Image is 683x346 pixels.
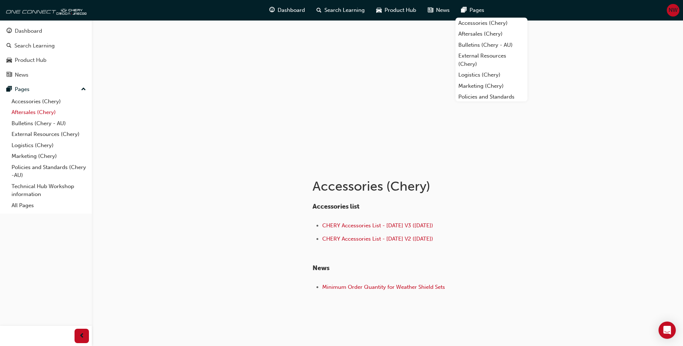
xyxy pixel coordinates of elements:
[6,72,12,78] span: news-icon
[322,284,445,290] a: Minimum Order Quantity for Weather Shield Sets
[455,69,527,81] a: Logistics (Chery)
[313,202,359,210] span: Accessories list
[9,162,89,181] a: Policies and Standards (Chery -AU)
[669,6,678,14] span: NW
[81,85,86,94] span: up-icon
[6,86,12,93] span: pages-icon
[455,3,490,18] a: pages-iconPages
[9,107,89,118] a: Aftersales (Chery)
[3,68,89,82] a: News
[455,91,527,110] a: Policies and Standards (Chery -AU)
[422,3,455,18] a: news-iconNews
[3,24,89,38] a: Dashboard
[455,50,527,69] a: External Resources (Chery)
[278,6,305,14] span: Dashboard
[14,42,55,50] div: Search Learning
[461,6,467,15] span: pages-icon
[313,264,329,272] span: News
[313,178,549,194] h1: Accessories (Chery)
[428,6,433,15] span: news-icon
[3,23,89,83] button: DashboardSearch LearningProduct HubNews
[6,43,12,49] span: search-icon
[455,40,527,51] a: Bulletins (Chery - AU)
[370,3,422,18] a: car-iconProduct Hub
[324,6,365,14] span: Search Learning
[659,322,676,339] div: Open Intercom Messenger
[455,81,527,92] a: Marketing (Chery)
[9,200,89,211] a: All Pages
[9,118,89,129] a: Bulletins (Chery - AU)
[9,140,89,151] a: Logistics (Chery)
[311,3,370,18] a: search-iconSearch Learning
[316,6,322,15] span: search-icon
[322,222,433,229] a: CHERY Accessories List - [DATE] V3 ([DATE])
[3,39,89,53] a: Search Learning
[376,6,382,15] span: car-icon
[9,129,89,140] a: External Resources (Chery)
[455,18,527,29] a: Accessories (Chery)
[667,4,679,17] button: NW
[6,57,12,64] span: car-icon
[15,27,42,35] div: Dashboard
[436,6,450,14] span: News
[322,236,433,242] a: CHERY Accessories List - [DATE] V2 ([DATE])
[4,3,86,17] img: oneconnect
[79,332,85,341] span: prev-icon
[9,151,89,162] a: Marketing (Chery)
[3,54,89,67] a: Product Hub
[385,6,416,14] span: Product Hub
[269,6,275,15] span: guage-icon
[15,56,46,64] div: Product Hub
[9,96,89,107] a: Accessories (Chery)
[469,6,484,14] span: Pages
[3,83,89,96] button: Pages
[6,28,12,35] span: guage-icon
[264,3,311,18] a: guage-iconDashboard
[15,71,28,79] div: News
[455,28,527,40] a: Aftersales (Chery)
[15,85,30,94] div: Pages
[9,181,89,200] a: Technical Hub Workshop information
